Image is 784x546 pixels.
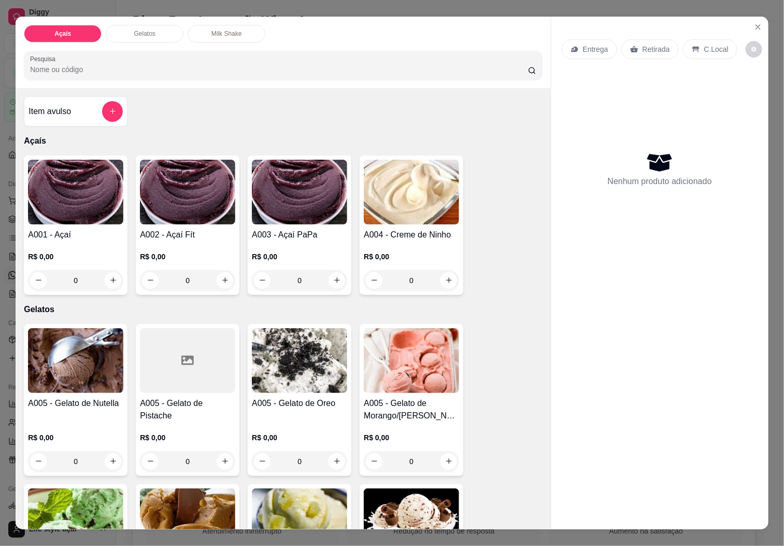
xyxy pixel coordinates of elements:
[746,41,762,58] button: decrease-product-quantity
[364,229,459,241] h4: A004 - Creme de Ninho
[102,101,123,122] button: add-separate-item
[211,30,242,38] p: Milk Shake
[140,160,235,225] img: product-image
[252,432,347,443] p: R$ 0,00
[252,160,347,225] img: product-image
[364,432,459,443] p: R$ 0,00
[140,397,235,422] h4: A005 - Gelato de Pistache
[140,432,235,443] p: R$ 0,00
[608,175,712,188] p: Nenhum produto adicionado
[28,229,123,241] h4: A001 - Açaí
[643,44,670,54] p: Retirada
[252,397,347,410] h4: A005 - Gelato de Oreo
[364,160,459,225] img: product-image
[28,397,123,410] h4: A005 - Gelato de Nutella
[28,160,123,225] img: product-image
[252,328,347,393] img: product-image
[28,251,123,262] p: R$ 0,00
[24,303,542,316] p: Gelatos
[140,229,235,241] h4: A002 - Açaí Fít
[750,19,766,35] button: Close
[140,251,235,262] p: R$ 0,00
[364,328,459,393] img: product-image
[30,64,528,75] input: Pesquisa
[28,328,123,393] img: product-image
[24,135,542,147] p: Açaís
[54,30,71,38] p: Açaís
[28,105,71,118] h4: Item avulso
[704,44,729,54] p: C.Local
[583,44,608,54] p: Entrega
[252,229,347,241] h4: A003 - Açaí PaPa
[364,397,459,422] h4: A005 - Gelato de Morango/[PERSON_NAME] Condensado
[30,54,59,63] label: Pesquisa
[252,251,347,262] p: R$ 0,00
[28,432,123,443] p: R$ 0,00
[134,30,155,38] p: Gelatos
[364,251,459,262] p: R$ 0,00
